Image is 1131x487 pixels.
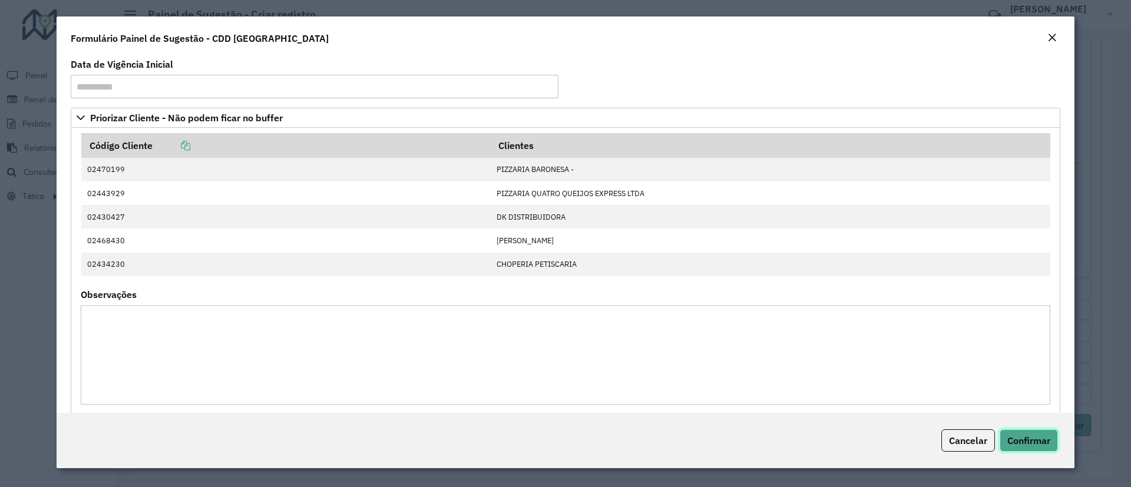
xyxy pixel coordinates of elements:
td: DK DISTRIBUIDORA [490,205,1050,228]
span: Cancelar [949,435,987,446]
div: Priorizar Cliente - Não podem ficar no buffer [71,128,1060,420]
td: 02430427 [81,205,491,228]
button: Cancelar [941,429,995,452]
td: 02470199 [81,158,491,181]
td: CHOPERIA PETISCARIA [490,253,1050,276]
a: Priorizar Cliente - Não podem ficar no buffer [71,108,1060,128]
em: Fechar [1047,33,1057,42]
button: Confirmar [1000,429,1058,452]
td: PIZZARIA BARONESA - [490,158,1050,181]
td: 02434230 [81,253,491,276]
a: Copiar [153,140,190,151]
span: Priorizar Cliente - Não podem ficar no buffer [90,113,283,122]
td: [PERSON_NAME] [490,228,1050,252]
td: 02468430 [81,228,491,252]
h4: Formulário Painel de Sugestão - CDD [GEOGRAPHIC_DATA] [71,31,329,45]
label: Data de Vigência Inicial [71,57,173,71]
td: PIZZARIA QUATRO QUEIJOS EXPRESS LTDA [490,181,1050,205]
td: 02443929 [81,181,491,205]
button: Close [1044,31,1060,46]
th: Clientes [490,133,1050,158]
label: Observações [81,287,137,302]
span: Confirmar [1007,435,1050,446]
th: Código Cliente [81,133,491,158]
